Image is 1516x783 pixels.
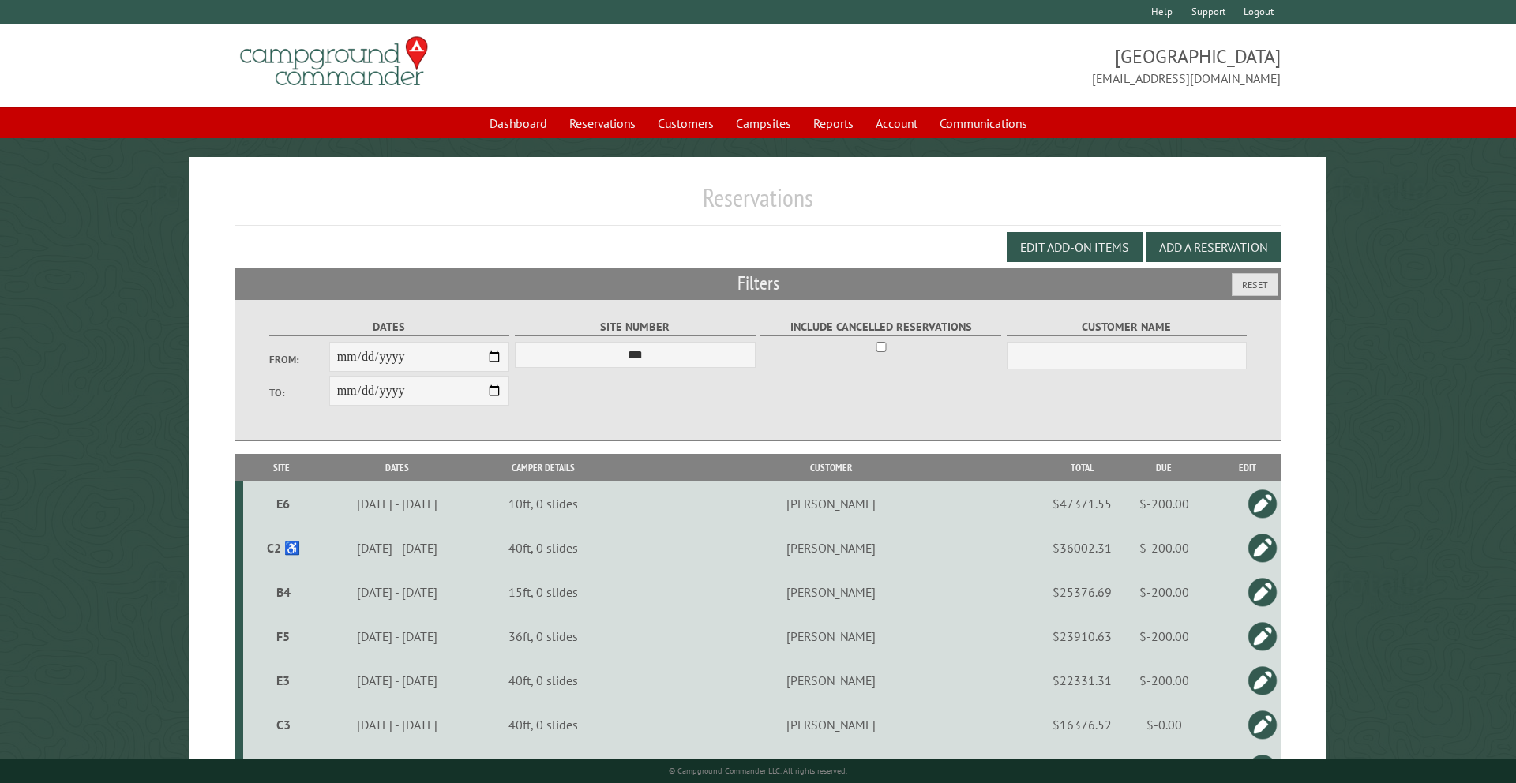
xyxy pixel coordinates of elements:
[322,717,473,732] div: [DATE] - [DATE]
[612,702,1050,747] td: [PERSON_NAME]
[669,766,847,776] small: © Campground Commander LLC. All rights reserved.
[250,496,317,511] div: E6
[1050,658,1114,702] td: $22331.31
[322,496,473,511] div: [DATE] - [DATE]
[1114,702,1214,747] td: $-0.00
[475,702,611,747] td: 40ft, 0 slides
[1050,481,1114,526] td: $47371.55
[322,584,473,600] div: [DATE] - [DATE]
[250,672,317,688] div: E3
[475,526,611,570] td: 40ft, 0 slides
[475,570,611,614] td: 15ft, 0 slides
[1050,454,1114,481] th: Total
[1114,614,1214,658] td: $-200.00
[243,454,320,481] th: Site
[804,108,863,138] a: Reports
[1114,454,1214,481] th: Due
[475,658,611,702] td: 40ft, 0 slides
[480,108,557,138] a: Dashboard
[726,108,801,138] a: Campsites
[1050,614,1114,658] td: $23910.63
[760,318,1001,336] label: Include Cancelled Reservations
[1050,526,1114,570] td: $36002.31
[475,481,611,526] td: 10ft, 0 slides
[612,570,1050,614] td: [PERSON_NAME]
[612,481,1050,526] td: [PERSON_NAME]
[1214,454,1281,481] th: Edit
[250,628,317,644] div: F5
[1114,481,1214,526] td: $-200.00
[1114,570,1214,614] td: $-200.00
[235,182,1281,226] h1: Reservations
[235,31,433,92] img: Campground Commander
[250,540,317,556] div: C2 ♿
[322,540,473,556] div: [DATE] - [DATE]
[250,717,317,732] div: C3
[235,268,1281,298] h2: Filters
[930,108,1037,138] a: Communications
[269,352,329,367] label: From:
[560,108,645,138] a: Reservations
[322,628,473,644] div: [DATE] - [DATE]
[322,672,473,688] div: [DATE] - [DATE]
[475,454,611,481] th: Camper Details
[612,658,1050,702] td: [PERSON_NAME]
[866,108,927,138] a: Account
[475,614,611,658] td: 36ft, 0 slides
[269,385,329,400] label: To:
[320,454,476,481] th: Dates
[1146,232,1281,262] button: Add a Reservation
[648,108,723,138] a: Customers
[612,614,1050,658] td: [PERSON_NAME]
[515,318,756,336] label: Site Number
[1114,526,1214,570] td: $-200.00
[1050,702,1114,747] td: $16376.52
[1114,658,1214,702] td: $-200.00
[1050,570,1114,614] td: $25376.69
[1007,232,1143,262] button: Edit Add-on Items
[612,454,1050,481] th: Customer
[1232,273,1278,296] button: Reset
[269,318,510,336] label: Dates
[758,43,1281,88] span: [GEOGRAPHIC_DATA] [EMAIL_ADDRESS][DOMAIN_NAME]
[612,526,1050,570] td: [PERSON_NAME]
[250,584,317,600] div: B4
[1007,318,1248,336] label: Customer Name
